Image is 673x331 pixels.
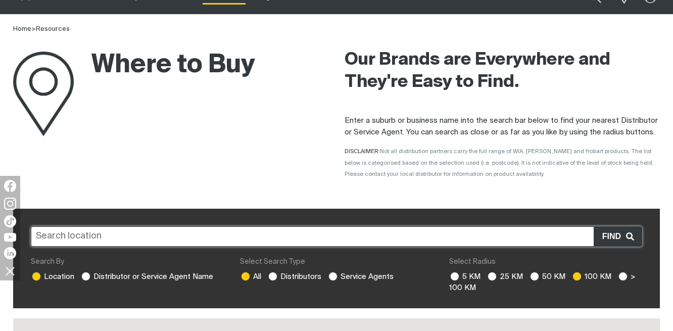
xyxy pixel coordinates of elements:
a: Resources [36,26,70,32]
span: DISCLAIMER: [345,149,654,177]
label: Location [31,273,74,280]
span: Not all distribution partners carry the full range of WIA, [PERSON_NAME] and Hobart products. The... [345,149,654,177]
label: 100 KM [571,273,611,280]
label: Distributors [267,273,321,280]
img: YouTube [4,233,16,242]
div: Search By [31,257,224,267]
input: Search location [31,226,642,247]
label: 25 KM [487,273,523,280]
img: Instagram [4,198,16,210]
h2: Our Brands are Everywhere and They're Easy to Find. [345,49,660,93]
label: All [240,273,261,280]
span: > [31,26,36,32]
img: Facebook [4,180,16,192]
h1: Where to Buy [13,49,255,82]
div: Select Radius [449,257,642,267]
img: hide socials [2,262,19,279]
label: 5 KM [449,273,480,280]
label: 50 KM [529,273,565,280]
a: Home [13,26,31,32]
button: Find [594,227,642,246]
img: TikTok [4,215,16,227]
label: Service Agents [327,273,394,280]
label: Distributor or Service Agent Name [80,273,213,280]
img: LinkedIn [4,247,16,259]
p: Enter a suburb or business name into the search bar below to find your nearest Distributor or Ser... [345,115,660,138]
span: Find [602,230,626,243]
div: Select Search Type [240,257,433,267]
